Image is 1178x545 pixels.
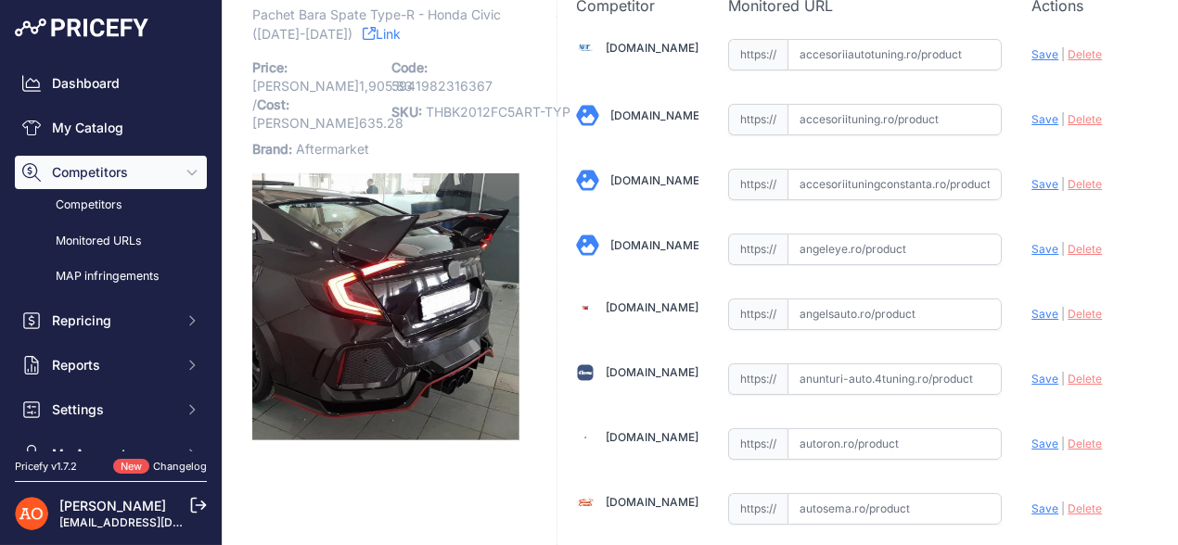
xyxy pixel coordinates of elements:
[610,173,703,187] a: [DOMAIN_NAME]
[52,445,173,463] span: My Account
[15,225,207,258] a: Monitored URLs
[15,393,207,426] button: Settings
[1031,437,1058,450] span: Save
[787,428,1003,460] input: autoron.ro/product
[606,430,698,444] a: [DOMAIN_NAME]
[787,363,1003,395] input: anunturi-auto.4tuning.ro/product
[15,67,207,100] a: Dashboard
[1061,372,1065,386] span: |
[257,96,289,112] span: Cost:
[15,459,77,475] div: Pricefy v1.7.2
[1068,501,1102,515] span: Delete
[1031,242,1058,256] span: Save
[787,169,1003,200] input: accesoriituningconstanta.ro/product
[15,349,207,382] button: Reports
[113,459,149,475] span: New
[359,78,413,94] span: 1,905.83
[59,498,166,513] a: [PERSON_NAME]
[1068,112,1102,126] span: Delete
[606,300,698,314] a: [DOMAIN_NAME]
[1031,307,1058,321] span: Save
[610,108,703,122] a: [DOMAIN_NAME]
[728,493,787,525] span: https://
[1031,112,1058,126] span: Save
[153,460,207,473] a: Changelog
[15,19,148,37] img: Pricefy Logo
[787,234,1003,265] input: angeleye.ro/product
[728,169,787,200] span: https://
[1068,177,1102,191] span: Delete
[1031,372,1058,386] span: Save
[1068,437,1102,450] span: Delete
[787,39,1003,70] input: accesoriiautotuning.ro/product
[15,111,207,145] a: My Catalog
[1068,47,1102,61] span: Delete
[787,493,1003,525] input: autosema.ro/product
[787,104,1003,135] input: accesoriituning.ro/product
[606,41,698,55] a: [DOMAIN_NAME]
[252,3,501,45] span: Pachet Bara Spate Type-R - Honda Civic ([DATE]-[DATE])
[1031,501,1058,515] span: Save
[1068,307,1102,321] span: Delete
[15,437,207,471] button: My Account
[1061,437,1065,450] span: |
[728,234,787,265] span: https://
[1061,307,1065,321] span: |
[1061,501,1065,515] span: |
[296,141,369,157] span: Aftermarket
[252,55,380,136] p: [PERSON_NAME]
[426,104,570,120] span: THBK2012FC5ART-TYP
[1068,372,1102,386] span: Delete
[728,363,787,395] span: https://
[15,304,207,337] button: Repricing
[728,298,787,330] span: https://
[728,39,787,70] span: https://
[52,311,173,330] span: Repricing
[15,189,207,222] a: Competitors
[1031,177,1058,191] span: Save
[787,298,1003,330] input: angelsauto.ro/product
[59,515,253,529] a: [EMAIL_ADDRESS][DOMAIN_NAME]
[252,96,403,131] span: / [PERSON_NAME]
[252,141,292,157] span: Brand:
[1061,112,1065,126] span: |
[52,400,173,419] span: Settings
[52,356,173,374] span: Reports
[391,104,422,120] span: SKU:
[52,163,173,182] span: Competitors
[606,365,698,379] a: [DOMAIN_NAME]
[1061,177,1065,191] span: |
[252,59,288,75] span: Price:
[363,22,401,45] a: Link
[1068,242,1102,256] span: Delete
[728,428,787,460] span: https://
[391,78,493,94] span: 5941982316367
[15,260,207,293] a: MAP infringements
[359,115,403,131] span: 635.28
[606,495,698,509] a: [DOMAIN_NAME]
[15,156,207,189] button: Competitors
[1061,242,1065,256] span: |
[391,59,428,75] span: Code:
[1061,47,1065,61] span: |
[728,104,787,135] span: https://
[610,238,703,252] a: [DOMAIN_NAME]
[1031,47,1058,61] span: Save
